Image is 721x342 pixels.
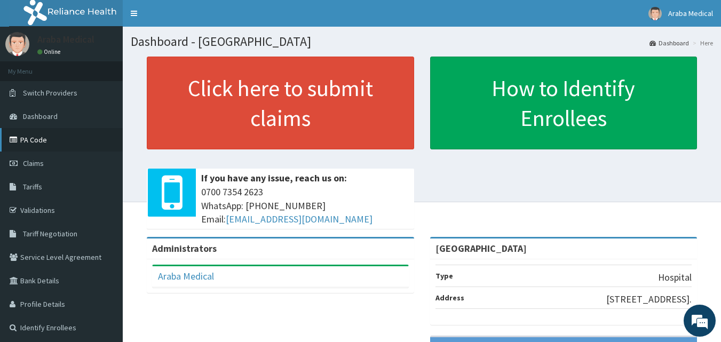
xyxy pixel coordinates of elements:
b: Type [435,271,453,281]
a: How to Identify Enrollees [430,57,698,149]
p: Hospital [658,271,692,284]
span: Claims [23,158,44,168]
img: User Image [648,7,662,20]
b: Address [435,293,464,303]
span: Tariff Negotiation [23,229,77,238]
span: Dashboard [23,112,58,121]
b: Administrators [152,242,217,254]
a: Araba Medical [158,270,214,282]
p: Araba Medical [37,35,94,44]
p: [STREET_ADDRESS]. [606,292,692,306]
span: Tariffs [23,182,42,192]
a: Dashboard [649,38,689,47]
img: User Image [5,32,29,56]
span: Switch Providers [23,88,77,98]
span: 0700 7354 2623 WhatsApp: [PHONE_NUMBER] Email: [201,185,409,226]
a: Online [37,48,63,55]
b: If you have any issue, reach us on: [201,172,347,184]
a: [EMAIL_ADDRESS][DOMAIN_NAME] [226,213,373,225]
strong: [GEOGRAPHIC_DATA] [435,242,527,254]
span: Araba Medical [668,9,713,18]
li: Here [690,38,713,47]
h1: Dashboard - [GEOGRAPHIC_DATA] [131,35,713,49]
a: Click here to submit claims [147,57,414,149]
